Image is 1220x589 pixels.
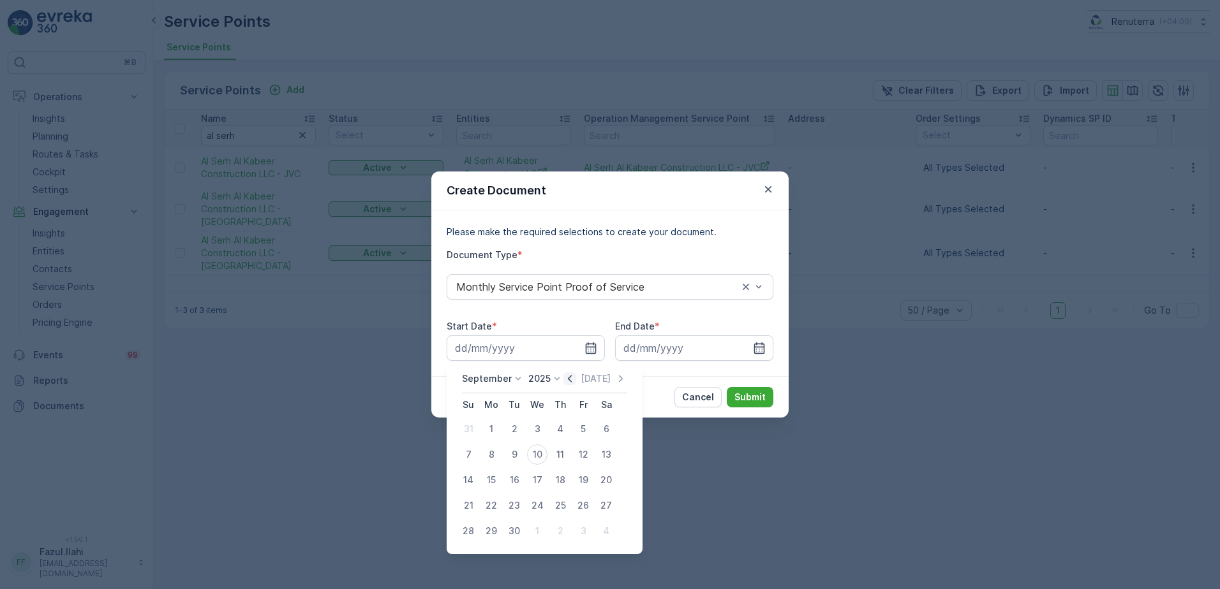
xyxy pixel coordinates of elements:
div: 14 [458,470,479,490]
div: 24 [527,495,547,516]
div: 30 [504,521,524,541]
div: 2 [550,521,570,541]
label: Document Type [447,249,517,260]
th: Tuesday [503,393,526,416]
th: Sunday [457,393,480,416]
label: Start Date [447,321,492,331]
div: 18 [550,470,570,490]
div: 8 [481,444,502,465]
button: Submit [727,387,773,407]
div: 15 [481,470,502,490]
div: 23 [504,495,524,516]
div: 17 [527,470,547,490]
input: dd/mm/yyyy [615,335,773,361]
div: 26 [573,495,593,516]
th: Friday [572,393,595,416]
p: 2025 [528,372,551,385]
div: 7 [458,444,479,465]
div: 11 [550,444,570,465]
div: 29 [481,521,502,541]
p: Cancel [682,391,714,404]
p: Please make the required selections to create your document. [447,226,773,238]
div: 31 [458,419,479,439]
div: 2 [504,419,524,439]
div: 3 [573,521,593,541]
p: Create Document [447,182,546,200]
div: 1 [527,521,547,541]
div: 28 [458,521,479,541]
input: dd/mm/yyyy [447,335,605,361]
div: 25 [550,495,570,516]
div: 22 [481,495,502,516]
div: 19 [573,470,593,490]
div: 12 [573,444,593,465]
div: 9 [504,444,524,465]
div: 5 [573,419,593,439]
div: 27 [596,495,616,516]
th: Wednesday [526,393,549,416]
p: September [462,372,512,385]
button: Cancel [674,387,722,407]
div: 1 [481,419,502,439]
div: 16 [504,470,524,490]
div: 20 [596,470,616,490]
div: 10 [527,444,547,465]
div: 21 [458,495,479,516]
th: Thursday [549,393,572,416]
div: 4 [596,521,616,541]
p: [DATE] [581,372,611,385]
th: Saturday [595,393,618,416]
div: 6 [596,419,616,439]
th: Monday [480,393,503,416]
p: Submit [734,391,766,404]
div: 4 [550,419,570,439]
div: 13 [596,444,616,465]
label: End Date [615,321,655,331]
div: 3 [527,419,547,439]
